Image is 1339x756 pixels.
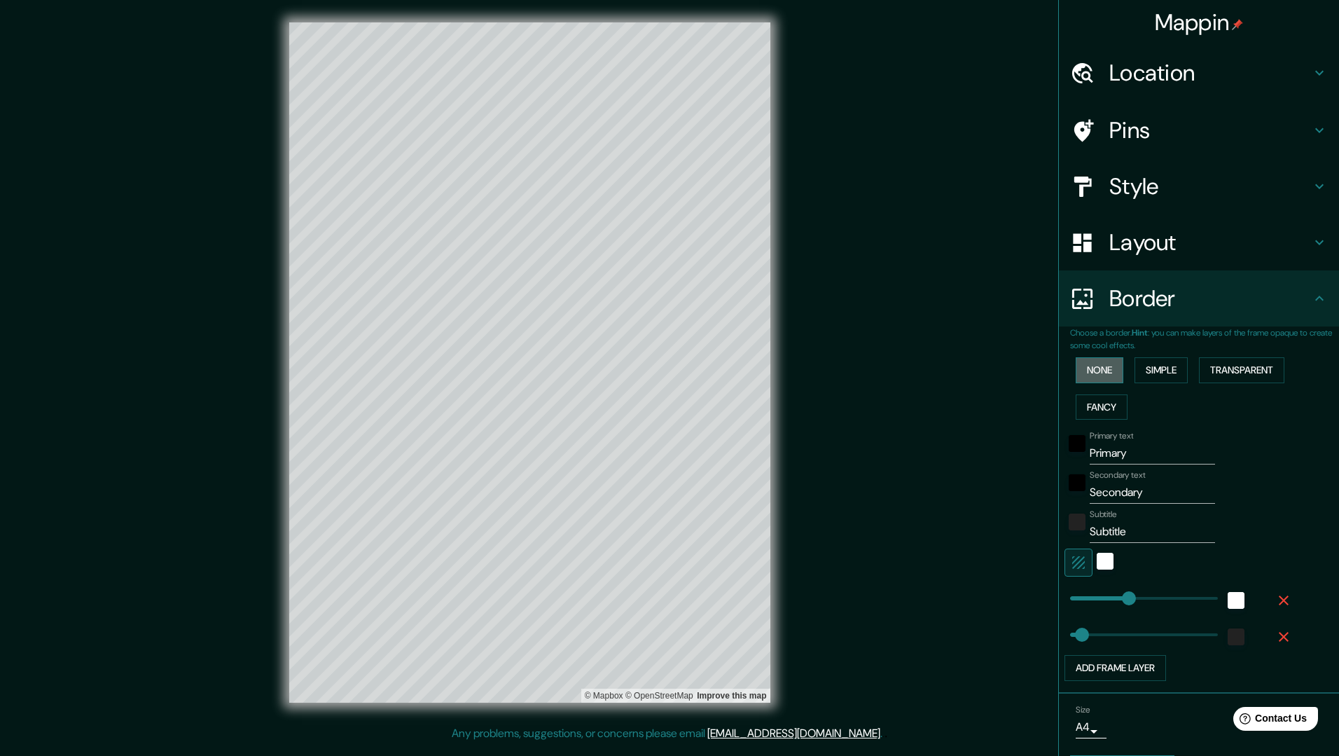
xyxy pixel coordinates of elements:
[625,691,693,701] a: OpenStreetMap
[1076,703,1090,715] label: Size
[1132,327,1148,338] b: Hint
[882,725,884,742] div: .
[1059,45,1339,101] div: Location
[1090,430,1133,442] label: Primary text
[1059,214,1339,270] div: Layout
[1069,514,1085,530] button: color-222222
[1076,357,1123,383] button: None
[1090,509,1117,521] label: Subtitle
[884,725,887,742] div: .
[1135,357,1188,383] button: Simple
[1228,628,1244,645] button: color-222222
[1076,716,1106,738] div: A4
[1069,474,1085,491] button: black
[1199,357,1284,383] button: Transparent
[1228,592,1244,609] button: white
[1109,228,1311,256] h4: Layout
[1109,59,1311,87] h4: Location
[1064,655,1166,681] button: Add frame layer
[1076,394,1128,420] button: Fancy
[1109,172,1311,200] h4: Style
[1155,8,1244,36] h4: Mappin
[1109,284,1311,312] h4: Border
[452,725,882,742] p: Any problems, suggestions, or concerns please email .
[1059,102,1339,158] div: Pins
[697,691,766,701] a: Map feedback
[1109,116,1311,144] h4: Pins
[1070,327,1339,352] p: Choose a border. : you can make layers of the frame opaque to create some cool effects.
[1097,553,1113,570] button: white
[1214,701,1324,741] iframe: Help widget launcher
[585,691,623,701] a: Mapbox
[1090,469,1146,481] label: Secondary text
[707,726,880,741] a: [EMAIL_ADDRESS][DOMAIN_NAME]
[1059,270,1339,327] div: Border
[1232,19,1243,30] img: pin-icon.png
[1059,158,1339,214] div: Style
[1069,435,1085,452] button: black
